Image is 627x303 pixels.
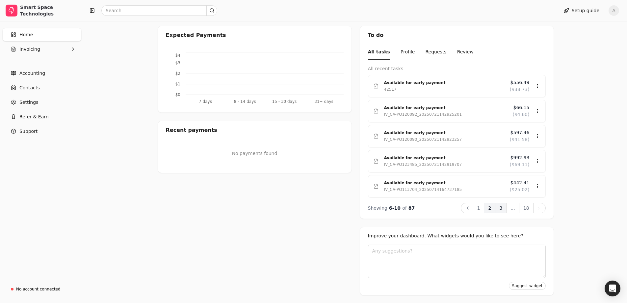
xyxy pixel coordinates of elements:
[510,186,530,193] span: ($25.02)
[384,180,505,186] div: Available for early payment
[368,45,390,60] button: All tasks
[384,105,508,111] div: Available for early payment
[605,281,620,296] div: Open Intercom Messenger
[510,154,530,161] span: $992.93
[457,45,474,60] button: Review
[272,99,297,104] tspan: 15 - 30 days
[368,205,387,211] span: Showing
[16,286,61,292] div: No account connected
[19,84,40,91] span: Contacts
[384,155,505,161] div: Available for early payment
[495,203,507,213] button: 3
[384,111,462,118] div: IV_CA-PO120092_20250721142925201
[384,79,505,86] div: Available for early payment
[506,203,519,213] button: ...
[175,61,180,65] tspan: $3
[384,130,505,136] div: Available for early payment
[3,43,81,56] button: Invoicing
[425,45,446,60] button: Requests
[234,99,256,104] tspan: 8 - 14 days
[510,129,530,136] span: $597.46
[19,128,38,135] span: Support
[101,5,217,16] input: Search
[19,113,49,120] span: Refer & Earn
[510,161,530,168] span: ($69.11)
[402,205,407,211] span: of
[175,53,180,58] tspan: $4
[473,203,484,213] button: 1
[19,46,40,53] span: Invoicing
[3,125,81,138] button: Support
[384,161,462,168] div: IV_CA-PO123485_20250721142919707
[609,5,619,16] button: A
[384,86,397,93] div: 42517
[360,26,554,45] div: To do
[3,28,81,41] a: Home
[314,99,333,104] tspan: 31+ days
[199,99,212,104] tspan: 7 days
[559,5,605,16] button: Setup guide
[384,136,462,143] div: IV_CA-PO120090_20250721142923257
[484,203,495,213] button: 2
[175,92,180,97] tspan: $0
[175,71,180,76] tspan: $2
[166,31,226,39] div: Expected Payments
[20,4,78,17] div: Smart Space Technologies
[158,121,352,139] div: Recent payments
[166,150,344,157] p: No payments found
[510,179,530,186] span: $442.41
[513,104,530,111] span: $66.15
[510,136,530,143] span: ($41.58)
[3,96,81,109] a: Settings
[512,111,529,118] span: ($4.60)
[3,67,81,80] a: Accounting
[368,65,546,72] div: All recent tasks
[401,45,415,60] button: Profile
[19,31,33,38] span: Home
[368,232,546,239] div: Improve your dashboard. What widgets would you like to see here?
[175,82,180,86] tspan: $1
[3,283,81,295] a: No account connected
[3,110,81,123] button: Refer & Earn
[19,70,45,77] span: Accounting
[408,205,415,211] span: 87
[519,203,534,213] button: 18
[3,81,81,94] a: Contacts
[510,86,530,93] span: ($38.73)
[384,186,462,193] div: IV_CA-PO113704_20250714164737185
[510,79,530,86] span: $556.49
[389,205,401,211] span: 6 - 10
[509,282,545,290] button: Suggest widget
[19,99,38,106] span: Settings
